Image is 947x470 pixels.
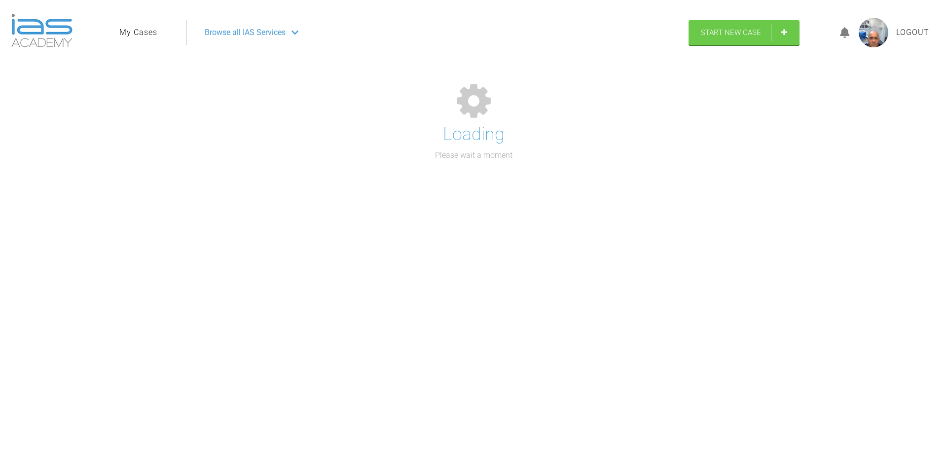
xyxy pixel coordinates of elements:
[701,28,761,37] span: Start New Case
[859,18,888,47] img: profile.png
[119,26,157,39] a: My Cases
[205,26,286,39] span: Browse all IAS Services
[689,20,800,45] a: Start New Case
[443,120,505,149] h1: Loading
[435,149,512,162] p: Please wait a moment
[896,26,929,39] a: Logout
[11,14,73,47] img: logo-light.3e3ef733.png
